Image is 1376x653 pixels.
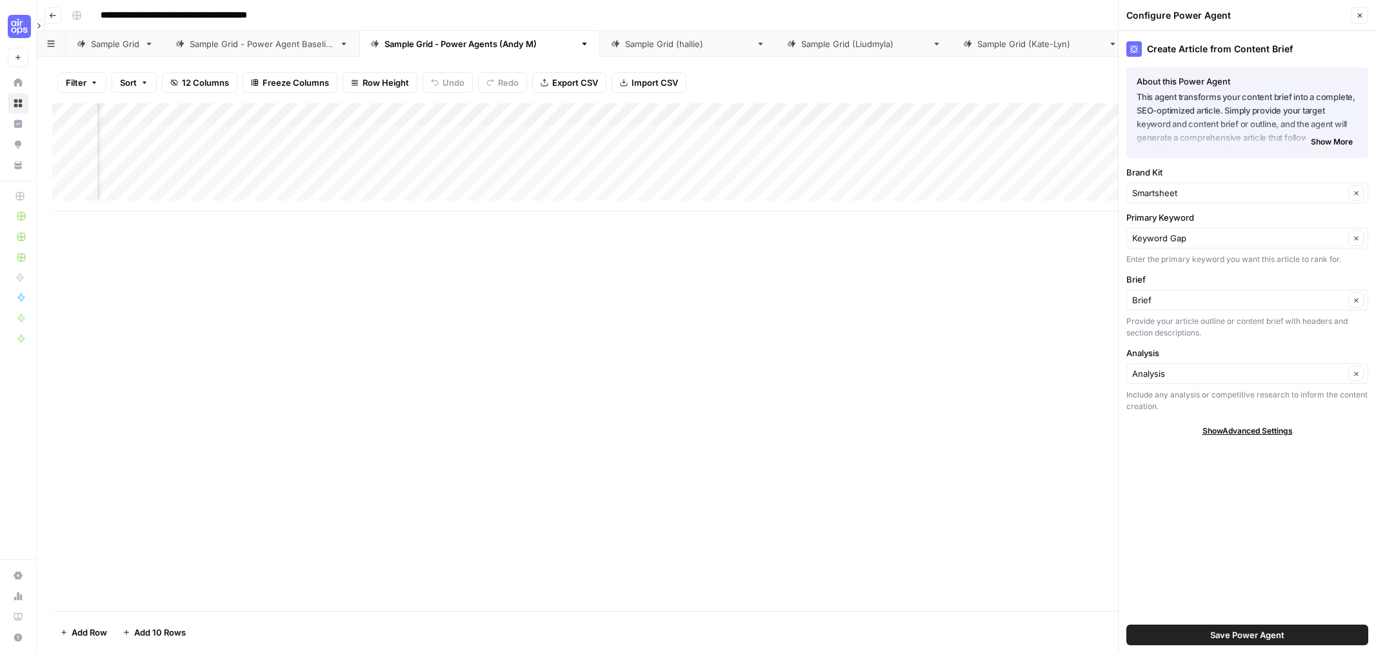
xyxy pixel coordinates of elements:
span: Sort [120,76,137,89]
p: This agent transforms your content brief into a complete, SEO-optimized article. Simply provide y... [1137,90,1358,145]
span: Undo [443,76,464,89]
span: Freeze Columns [263,76,329,89]
div: Sample Grid - Power Agents ([PERSON_NAME]) [384,37,575,50]
img: September Cohort Logo [8,15,31,38]
button: Export CSV [532,72,606,93]
a: Home [8,72,28,93]
div: Sample Grid ([PERSON_NAME]) [801,37,927,50]
a: Sample Grid ([PERSON_NAME]) [776,31,952,57]
span: 12 Columns [182,76,229,89]
button: Show More [1306,134,1358,150]
button: 12 Columns [162,72,237,93]
a: Opportunities [8,134,28,155]
span: Add Row [72,626,107,639]
button: Redo [478,72,527,93]
div: Sample Grid ([PERSON_NAME]) [977,37,1103,50]
a: Usage [8,586,28,607]
input: Analysis [1132,367,1344,380]
input: Keyword Gap [1132,232,1344,245]
button: Save Power Agent [1126,625,1368,645]
div: Sample Grid ([PERSON_NAME]) [625,37,751,50]
span: Show More [1311,136,1353,148]
button: Freeze Columns [243,72,337,93]
a: Insights [8,114,28,134]
button: Help + Support [8,627,28,648]
input: Smartsheet [1132,186,1344,199]
button: Undo [423,72,473,93]
span: Redo [498,76,519,89]
span: Row Height [363,76,409,89]
label: Analysis [1126,347,1368,359]
a: Sample Grid ([PERSON_NAME]) [600,31,776,57]
span: Add 10 Rows [134,626,186,639]
a: Sample Grid - Power Agents ([PERSON_NAME]) [359,31,600,57]
button: Row Height [343,72,417,93]
a: Your Data [8,155,28,176]
span: Show Advanced Settings [1202,425,1293,437]
span: Import CSV [632,76,678,89]
a: Learning Hub [8,607,28,627]
label: Primary Keyword [1126,211,1368,224]
span: Filter [66,76,86,89]
div: Enter the primary keyword you want this article to rank for. [1126,254,1368,265]
div: About this Power Agent [1137,75,1358,88]
div: Sample Grid - Power Agent Baseline [190,37,334,50]
span: Save Power Agent [1210,628,1284,641]
label: Brand Kit [1126,166,1368,179]
button: Sort [112,72,157,93]
button: Filter [57,72,106,93]
a: Sample Grid [66,31,165,57]
span: Export CSV [552,76,598,89]
button: Add 10 Rows [115,622,194,643]
div: Provide your article outline or content brief with headers and section descriptions. [1126,316,1368,339]
div: Sample Grid [91,37,139,50]
label: Brief [1126,273,1368,286]
a: Settings [8,565,28,586]
input: Brief [1132,294,1344,306]
button: Workspace: September Cohort [8,10,28,43]
a: Browse [8,93,28,114]
a: Sample Grid - Power Agent Baseline [165,31,359,57]
a: Sample Grid ([PERSON_NAME]) [952,31,1128,57]
button: Import CSV [612,72,686,93]
div: Create Article from Content Brief [1126,41,1368,57]
div: Include any analysis or competitive research to inform the content creation. [1126,389,1368,412]
button: Add Row [52,622,115,643]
